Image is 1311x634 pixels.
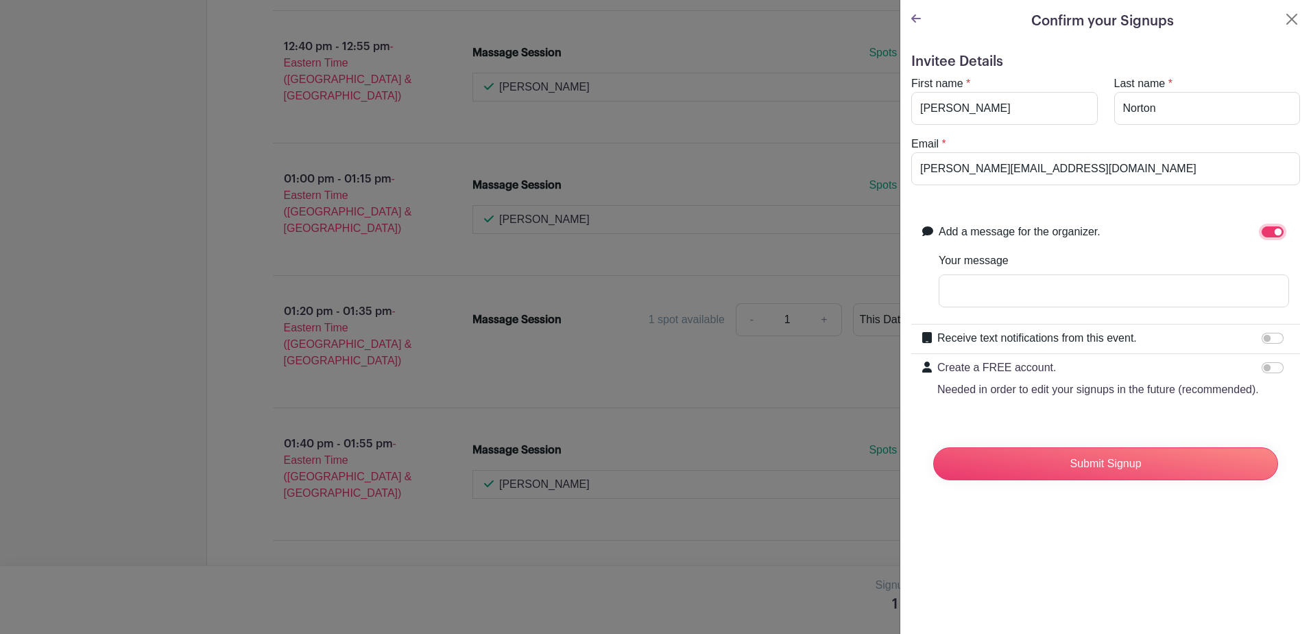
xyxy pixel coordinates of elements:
label: Add a message for the organizer. [939,224,1100,240]
h5: Invitee Details [911,54,1300,70]
label: Receive text notifications from this event. [937,330,1137,347]
label: Last name [1114,75,1166,92]
h5: Confirm your Signups [1031,11,1174,32]
p: Create a FREE account. [937,360,1259,376]
label: Email [911,136,939,152]
label: First name [911,75,963,92]
input: Submit Signup [933,447,1278,480]
label: Your message [939,253,1009,269]
button: Close [1284,11,1300,27]
p: Needed in order to edit your signups in the future (recommended). [937,381,1259,398]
